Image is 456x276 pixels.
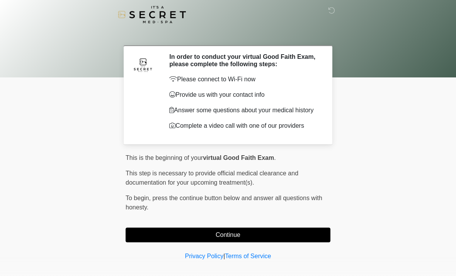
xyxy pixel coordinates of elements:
a: Terms of Service [225,253,271,259]
h1: ‎ ‎ [120,28,336,42]
h2: In order to conduct your virtual Good Faith Exam, please complete the following steps: [169,53,319,68]
span: To begin, [126,195,152,201]
span: This is the beginning of your [126,154,203,161]
span: . [274,154,276,161]
a: Privacy Policy [185,253,224,259]
img: Agent Avatar [131,53,155,76]
p: Provide us with your contact info [169,90,319,99]
span: This step is necessary to provide official medical clearance and documentation for your upcoming ... [126,170,298,186]
p: Answer some questions about your medical history [169,106,319,115]
p: Complete a video call with one of our providers [169,121,319,130]
button: Continue [126,228,330,242]
strong: virtual Good Faith Exam [203,154,274,161]
a: | [223,253,225,259]
img: It's A Secret Med Spa Logo [118,6,186,23]
span: press the continue button below and answer all questions with honesty. [126,195,322,211]
p: Please connect to Wi-Fi now [169,75,319,84]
